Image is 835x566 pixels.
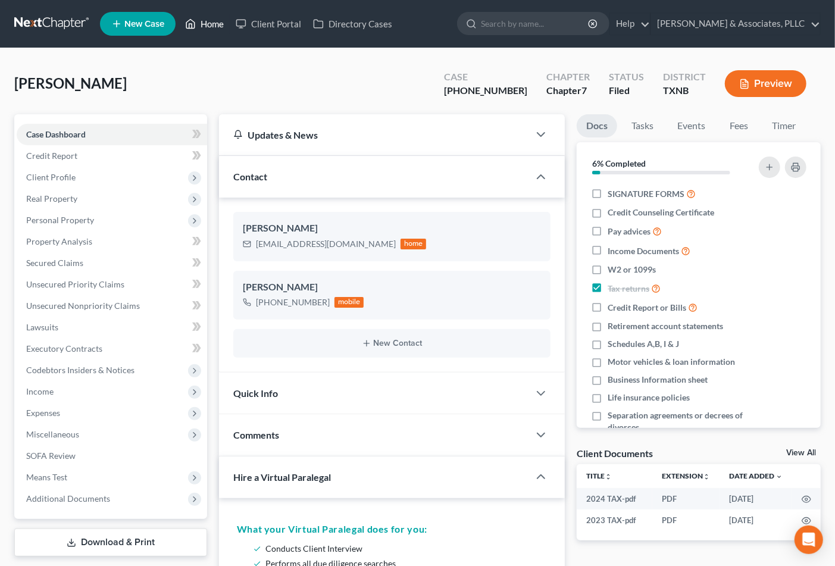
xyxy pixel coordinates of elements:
div: TXNB [663,84,706,98]
span: Income [26,386,54,396]
span: W2 or 1099s [608,264,656,276]
span: [PERSON_NAME] [14,74,127,92]
div: Client Documents [577,447,653,459]
a: Help [610,13,650,35]
td: PDF [652,509,720,531]
a: Unsecured Nonpriority Claims [17,295,207,317]
span: SIGNATURE FORMS [608,188,684,200]
td: 2023 TAX-pdf [577,509,652,531]
div: Case [444,70,527,84]
span: Secured Claims [26,258,83,268]
span: Schedules A,B, I & J [608,338,679,350]
td: [DATE] [720,509,792,531]
a: Tasks [622,114,663,137]
a: SOFA Review [17,445,207,467]
span: Expenses [26,408,60,418]
div: Status [609,70,644,84]
span: Separation agreements or decrees of divorces [608,409,749,433]
a: Case Dashboard [17,124,207,145]
span: New Case [124,20,164,29]
div: [PHONE_NUMBER] [256,296,330,308]
a: Unsecured Priority Claims [17,274,207,295]
a: Date Added expand_more [729,471,783,480]
span: Quick Info [233,387,278,399]
a: Credit Report [17,145,207,167]
span: Motor vehicles & loan information [608,356,735,368]
i: expand_more [775,473,783,480]
i: unfold_more [703,473,710,480]
span: SOFA Review [26,451,76,461]
a: Extensionunfold_more [662,471,710,480]
div: Chapter [546,70,590,84]
span: Income Documents [608,245,679,257]
span: Client Profile [26,172,76,182]
input: Search by name... [481,12,590,35]
button: Preview [725,70,806,97]
a: View All [786,449,816,457]
div: [EMAIL_ADDRESS][DOMAIN_NAME] [256,238,396,250]
h5: What your Virtual Paralegal does for you: [237,522,548,536]
span: Retirement account statements [608,320,723,332]
span: Real Property [26,193,77,204]
span: Miscellaneous [26,429,79,439]
div: [PHONE_NUMBER] [444,84,527,98]
a: Events [668,114,715,137]
a: Directory Cases [307,13,398,35]
div: home [401,239,427,249]
a: Executory Contracts [17,338,207,359]
span: Unsecured Nonpriority Claims [26,301,140,311]
span: Life insurance policies [608,392,690,404]
span: Contact [233,171,267,182]
li: Conducts Client Interview [265,541,543,556]
div: [PERSON_NAME] [243,280,542,295]
a: Property Analysis [17,231,207,252]
button: New Contact [243,339,542,348]
span: Executory Contracts [26,343,102,354]
span: Comments [233,429,279,440]
div: mobile [334,297,364,308]
a: Fees [720,114,758,137]
span: Pay advices [608,226,651,237]
div: Open Intercom Messenger [795,526,823,554]
td: PDF [652,488,720,509]
a: Home [179,13,230,35]
div: [PERSON_NAME] [243,221,542,236]
span: Codebtors Insiders & Notices [26,365,135,375]
span: Credit Report [26,151,77,161]
span: Case Dashboard [26,129,86,139]
a: Timer [762,114,805,137]
a: Docs [577,114,617,137]
a: Lawsuits [17,317,207,338]
i: unfold_more [605,473,612,480]
div: Updates & News [233,129,515,141]
span: 7 [581,85,587,96]
span: Credit Report or Bills [608,302,686,314]
td: 2024 TAX-pdf [577,488,652,509]
a: Secured Claims [17,252,207,274]
span: Tax returns [608,283,649,295]
a: Client Portal [230,13,307,35]
span: Additional Documents [26,493,110,504]
strong: 6% Completed [592,158,646,168]
td: [DATE] [720,488,792,509]
span: Unsecured Priority Claims [26,279,124,289]
span: Lawsuits [26,322,58,332]
span: Business Information sheet [608,374,708,386]
span: Property Analysis [26,236,92,246]
div: Chapter [546,84,590,98]
a: Titleunfold_more [586,471,612,480]
span: Credit Counseling Certificate [608,207,714,218]
span: Means Test [26,472,67,482]
a: [PERSON_NAME] & Associates, PLLC [651,13,820,35]
div: Filed [609,84,644,98]
a: Download & Print [14,529,207,556]
span: Personal Property [26,215,94,225]
span: Hire a Virtual Paralegal [233,471,331,483]
div: District [663,70,706,84]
